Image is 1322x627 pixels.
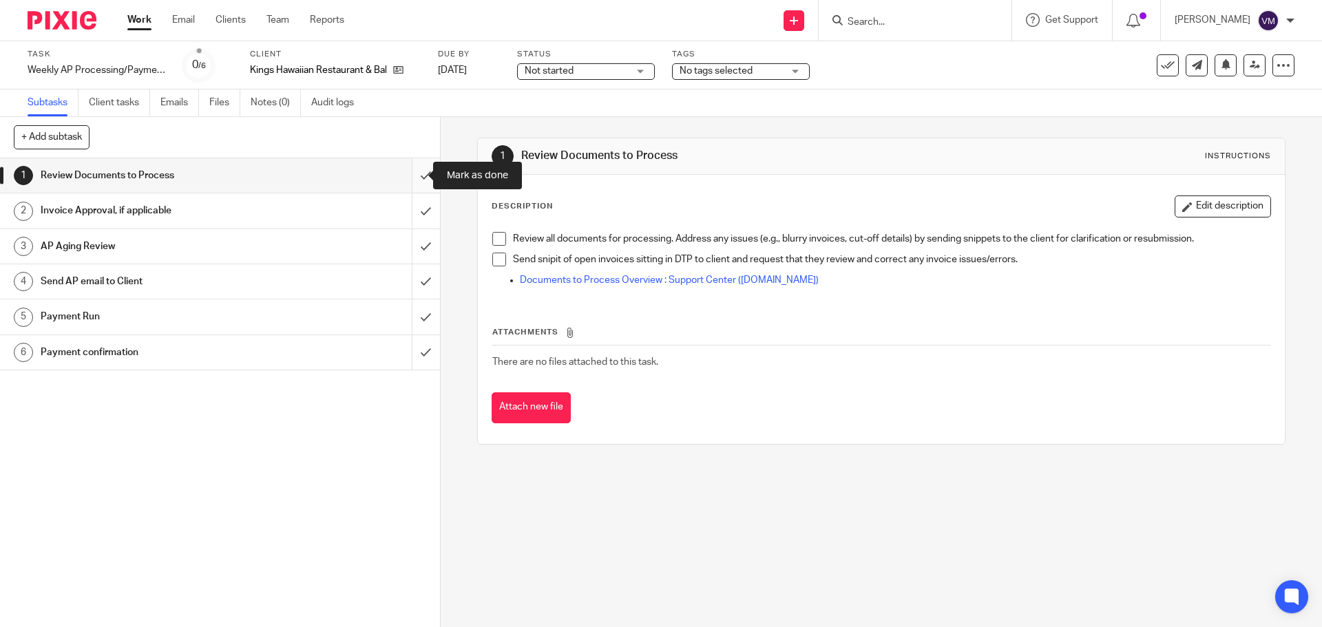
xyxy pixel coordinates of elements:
[41,165,279,186] h1: Review Documents to Process
[672,49,810,60] label: Tags
[1257,10,1279,32] img: svg%3E
[1045,15,1098,25] span: Get Support
[311,89,364,116] a: Audit logs
[41,271,279,292] h1: Send AP email to Client
[513,253,1270,266] p: Send snipit of open invoices sitting in DTP to client and request that they review and correct an...
[250,63,386,77] p: Kings Hawaiian Restaurant & Bakery
[89,89,150,116] a: Client tasks
[492,145,514,167] div: 1
[198,62,206,70] small: /6
[41,342,279,363] h1: Payment confirmation
[520,275,819,285] a: Documents to Process Overview : Support Center ([DOMAIN_NAME])
[846,17,970,29] input: Search
[14,308,33,327] div: 5
[160,89,199,116] a: Emails
[14,237,33,256] div: 3
[251,89,301,116] a: Notes (0)
[28,63,165,77] div: Weekly AP Processing/Payment
[41,200,279,221] h1: Invoice Approval, if applicable
[28,49,165,60] label: Task
[438,65,467,75] span: [DATE]
[492,357,658,367] span: There are no files attached to this task.
[492,392,571,423] button: Attach new file
[14,343,33,362] div: 6
[1205,151,1271,162] div: Instructions
[525,66,574,76] span: Not started
[172,13,195,27] a: Email
[1175,195,1271,217] button: Edit description
[438,49,500,60] label: Due by
[41,306,279,327] h1: Payment Run
[192,57,206,73] div: 0
[266,13,289,27] a: Team
[492,328,558,336] span: Attachments
[41,236,279,257] h1: AP Aging Review
[1175,13,1250,27] p: [PERSON_NAME]
[521,149,911,163] h1: Review Documents to Process
[513,232,1270,246] p: Review all documents for processing. Address any issues (e.g., blurry invoices, cut-off details) ...
[14,272,33,291] div: 4
[517,49,655,60] label: Status
[310,13,344,27] a: Reports
[250,49,421,60] label: Client
[216,13,246,27] a: Clients
[14,125,90,149] button: + Add subtask
[127,13,151,27] a: Work
[209,89,240,116] a: Files
[14,166,33,185] div: 1
[680,66,753,76] span: No tags selected
[14,202,33,221] div: 2
[492,201,553,212] p: Description
[28,11,96,30] img: Pixie
[28,89,78,116] a: Subtasks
